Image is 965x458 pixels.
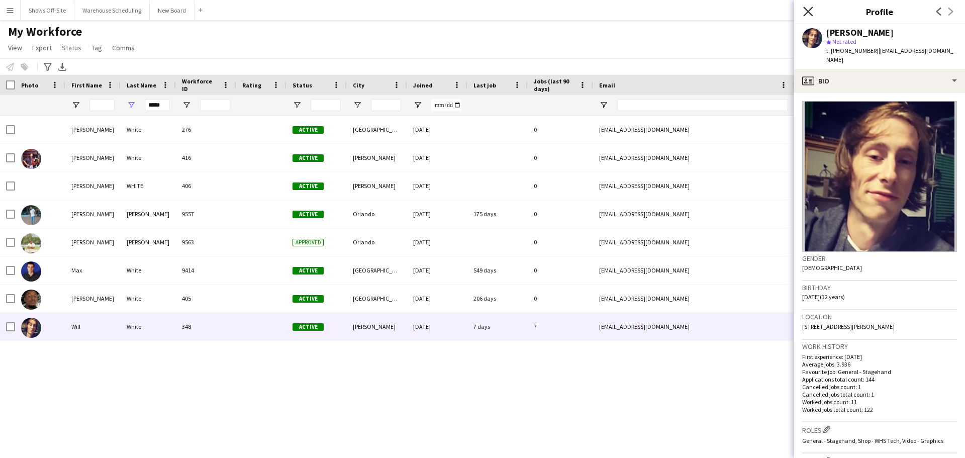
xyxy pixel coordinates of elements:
span: Tag [91,43,102,52]
div: [GEOGRAPHIC_DATA] [347,116,407,143]
div: 0 [528,256,593,284]
a: Status [58,41,85,54]
h3: Profile [794,5,965,18]
p: Cancelled jobs count: 1 [802,383,957,391]
div: [DATE] [407,285,467,312]
p: Favourite job: General - Stagehand [802,368,957,376]
button: Open Filter Menu [127,101,136,110]
button: Open Filter Menu [413,101,422,110]
span: Comms [112,43,135,52]
div: [PERSON_NAME] [65,200,121,228]
div: [PERSON_NAME] [121,200,176,228]
span: Active [293,267,324,274]
span: Rating [242,81,261,89]
p: Worked jobs count: 11 [802,398,957,406]
div: White [121,313,176,340]
h3: Roles [802,424,957,435]
span: Not rated [832,38,856,45]
div: Orlando [347,200,407,228]
div: Orlando [347,228,407,256]
span: Active [293,182,324,190]
span: Export [32,43,52,52]
app-action-btn: Advanced filters [42,61,54,73]
span: Photo [21,81,38,89]
div: 406 [176,172,236,200]
div: 348 [176,313,236,340]
button: New Board [150,1,195,20]
input: Last Name Filter Input [145,99,170,111]
img: Max White [21,261,41,282]
app-action-btn: Export XLSX [56,61,68,73]
input: Email Filter Input [617,99,788,111]
img: Will White [21,318,41,338]
span: Last job [473,81,496,89]
div: 206 days [467,285,528,312]
span: [DEMOGRAPHIC_DATA] [802,264,862,271]
a: Export [28,41,56,54]
div: 9557 [176,200,236,228]
span: Status [293,81,312,89]
div: [EMAIL_ADDRESS][DOMAIN_NAME] [593,256,794,284]
div: 9414 [176,256,236,284]
div: [PERSON_NAME] [347,144,407,171]
div: [DATE] [407,144,467,171]
a: Tag [87,41,106,54]
span: Active [293,295,324,303]
a: View [4,41,26,54]
div: 7 days [467,313,528,340]
button: Open Filter Menu [293,101,302,110]
span: Workforce ID [182,77,218,93]
div: [DATE] [407,256,467,284]
div: [EMAIL_ADDRESS][DOMAIN_NAME] [593,200,794,228]
div: [DATE] [407,200,467,228]
p: Applications total count: 144 [802,376,957,383]
input: First Name Filter Input [89,99,115,111]
div: 276 [176,116,236,143]
div: [EMAIL_ADDRESS][DOMAIN_NAME] [593,228,794,256]
a: Comms [108,41,139,54]
div: [DATE] [407,116,467,143]
div: 0 [528,285,593,312]
span: | [EMAIL_ADDRESS][DOMAIN_NAME] [826,47,953,63]
button: Warehouse Scheduling [74,1,150,20]
div: 0 [528,172,593,200]
div: 0 [528,200,593,228]
div: Max [65,256,121,284]
span: [DATE] (32 years) [802,293,845,301]
div: [PERSON_NAME] [65,172,121,200]
div: [EMAIL_ADDRESS][DOMAIN_NAME] [593,285,794,312]
div: [EMAIL_ADDRESS][DOMAIN_NAME] [593,313,794,340]
img: Gerald R White [21,149,41,169]
div: Bio [794,69,965,93]
img: Joshua Whitehead [21,233,41,253]
div: [GEOGRAPHIC_DATA] [347,285,407,312]
div: [DATE] [407,228,467,256]
h3: Location [802,312,957,321]
span: General - Stagehand, Shop - WHS Tech, Video - Graphics [802,437,943,444]
p: Worked jobs total count: 122 [802,406,957,413]
div: 7 [528,313,593,340]
div: [EMAIL_ADDRESS][DOMAIN_NAME] [593,116,794,143]
p: First experience: [DATE] [802,353,957,360]
div: 0 [528,144,593,171]
span: Active [293,323,324,331]
div: [PERSON_NAME] [65,116,121,143]
p: Average jobs: 3.936 [802,360,957,368]
p: Cancelled jobs total count: 1 [802,391,957,398]
div: White [121,256,176,284]
button: Open Filter Menu [182,101,191,110]
button: Open Filter Menu [599,101,608,110]
span: Email [599,81,615,89]
div: 0 [528,116,593,143]
span: [STREET_ADDRESS][PERSON_NAME] [802,323,895,330]
span: Active [293,154,324,162]
span: t. [PHONE_NUMBER] [826,47,879,54]
input: Workforce ID Filter Input [200,99,230,111]
span: Active [293,126,324,134]
h3: Gender [802,254,957,263]
img: Crew avatar or photo [802,101,957,252]
button: Shows Off-Site [21,1,74,20]
span: Status [62,43,81,52]
span: View [8,43,22,52]
span: Last Name [127,81,156,89]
